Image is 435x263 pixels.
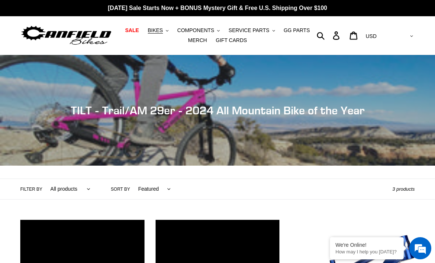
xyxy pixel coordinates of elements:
[392,186,415,192] span: 3 products
[174,25,223,35] button: COMPONENTS
[20,186,42,193] label: Filter by
[184,35,210,45] a: MERCH
[20,24,112,47] img: Canfield Bikes
[121,25,142,35] a: SALE
[283,27,310,34] span: GG PARTS
[216,37,247,44] span: GIFT CARDS
[212,35,251,45] a: GIFT CARDS
[148,27,163,34] span: BIKES
[177,27,214,34] span: COMPONENTS
[144,25,172,35] button: BIKES
[71,104,365,117] span: TILT - Trail/AM 29er - 2024 All Mountain Bike of the Year
[229,27,269,34] span: SERVICE PARTS
[335,242,398,248] div: We're Online!
[280,25,313,35] a: GG PARTS
[111,186,130,193] label: Sort by
[125,27,139,34] span: SALE
[335,249,398,255] p: How may I help you today?
[188,37,207,44] span: MERCH
[225,25,278,35] button: SERVICE PARTS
